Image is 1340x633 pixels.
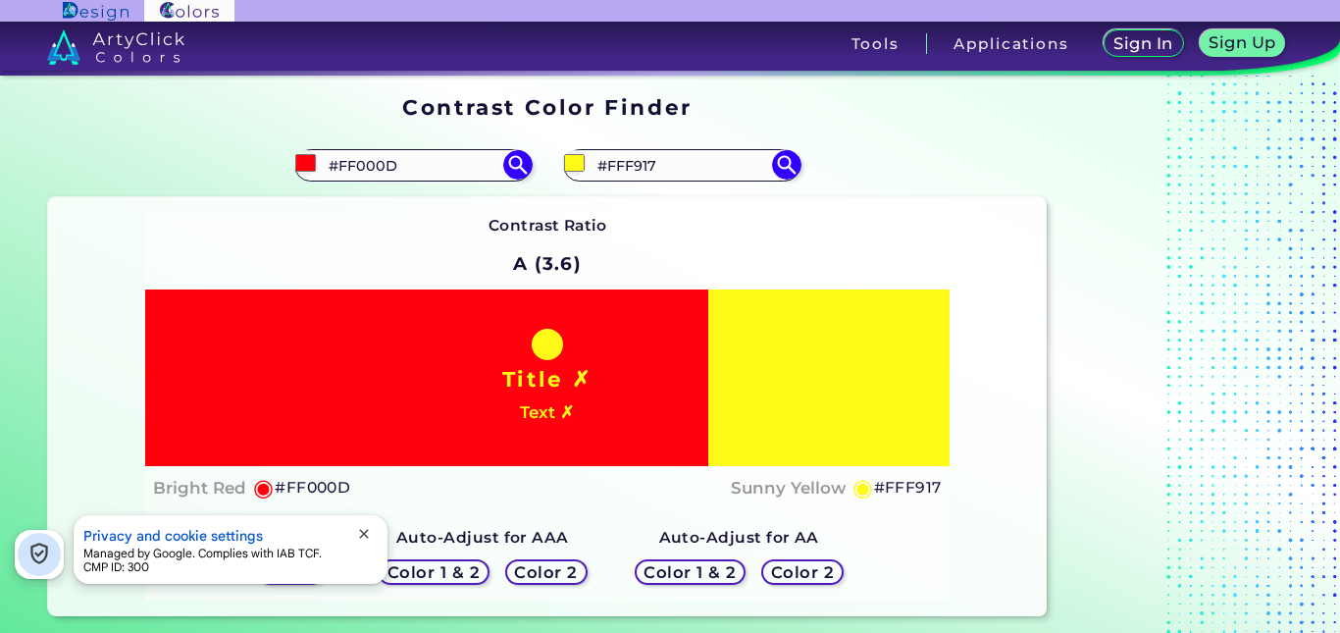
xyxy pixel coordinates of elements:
[396,528,569,547] strong: Auto-Adjust for AAA
[503,150,533,180] img: icon search
[1103,29,1184,58] a: Sign In
[322,152,504,179] input: type color 1..
[659,528,819,547] strong: Auto-Adjust for AA
[275,475,350,501] h5: #FF000D
[770,563,835,580] h5: Color 2
[47,29,185,65] img: logo_artyclick_colors_white.svg
[504,242,591,286] h2: A (3.6)
[874,475,942,501] h5: #FFF917
[1113,35,1174,52] h5: Sign In
[502,364,593,394] h1: Title ✗
[852,476,874,500] h5: ◉
[953,36,1068,51] h3: Applications
[1055,88,1300,625] iframe: Advertisement
[643,563,737,580] h5: Color 1 & 2
[489,216,607,235] strong: Contrast Ratio
[253,476,275,500] h5: ◉
[153,474,246,502] h4: Bright Red
[514,563,579,580] h5: Color 2
[1209,34,1277,51] h5: Sign Up
[1199,29,1286,58] a: Sign Up
[387,563,481,580] h5: Color 1 & 2
[402,92,692,122] h1: Contrast Color Finder
[772,150,801,180] img: icon search
[520,398,574,427] h4: Text ✗
[851,36,900,51] h3: Tools
[731,474,846,502] h4: Sunny Yellow
[63,2,129,21] img: ArtyClick Design logo
[591,152,773,179] input: type color 2..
